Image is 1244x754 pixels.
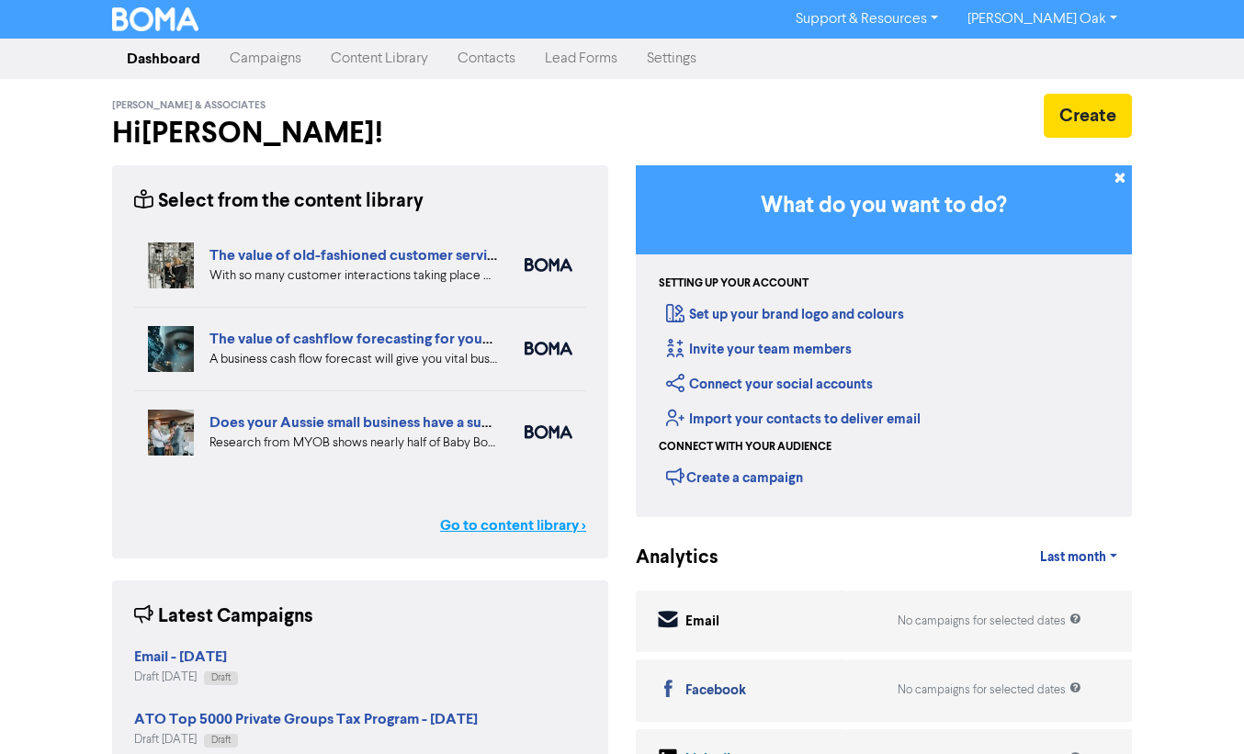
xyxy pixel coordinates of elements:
[663,193,1104,219] h3: What do you want to do?
[666,306,904,323] a: Set up your brand logo and colours
[134,647,227,666] strong: Email - [DATE]
[1044,94,1132,138] button: Create
[953,5,1132,34] a: [PERSON_NAME] Oak
[134,187,424,216] div: Select from the content library
[134,713,478,727] a: ATO Top 5000 Private Groups Tax Program - [DATE]
[530,40,632,77] a: Lead Forms
[685,681,746,702] div: Facebook
[112,7,198,31] img: BOMA Logo
[1040,549,1106,566] span: Last month
[209,246,640,264] a: The value of old-fashioned customer service: getting data insights
[666,341,852,358] a: Invite your team members
[112,40,215,77] a: Dashboard
[134,669,238,686] div: Draft [DATE]
[898,613,1081,630] div: No campaigns for selected dates
[525,425,572,439] img: boma
[666,411,921,428] a: Import your contacts to deliver email
[636,544,696,572] div: Analytics
[666,463,803,490] div: Create a campaign
[525,342,572,355] img: boma_accounting
[209,350,497,369] div: A business cash flow forecast will give you vital business intelligence to help you scenario-plan...
[1025,539,1132,576] a: Last month
[440,514,586,536] a: Go to content library >
[659,439,831,456] div: Connect with your audience
[316,40,443,77] a: Content Library
[211,673,231,682] span: Draft
[112,116,608,151] h2: Hi [PERSON_NAME] !
[659,276,809,292] div: Setting up your account
[1152,666,1244,754] iframe: Chat Widget
[134,650,227,665] a: Email - [DATE]
[134,602,313,631] div: Latest Campaigns
[525,258,572,272] img: boma
[685,612,719,633] div: Email
[134,710,478,728] strong: ATO Top 5000 Private Groups Tax Program - [DATE]
[134,731,478,748] div: Draft [DATE]
[209,266,497,286] div: With so many customer interactions taking place online, your online customer service has to be fi...
[443,40,530,77] a: Contacts
[209,433,497,453] div: Research from MYOB shows nearly half of Baby Boomer business owners are planning to exit in the n...
[209,413,578,432] a: Does your Aussie small business have a succession plan?
[636,165,1132,517] div: Getting Started in BOMA
[781,5,953,34] a: Support & Resources
[112,99,266,112] span: [PERSON_NAME] & Associates
[898,681,1081,699] div: No campaigns for selected dates
[666,376,873,393] a: Connect your social accounts
[632,40,711,77] a: Settings
[209,330,548,348] a: The value of cashflow forecasting for your business
[215,40,316,77] a: Campaigns
[211,736,231,745] span: Draft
